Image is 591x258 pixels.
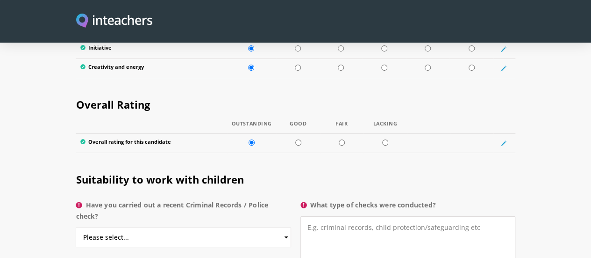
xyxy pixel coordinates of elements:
label: What type of checks were conducted? [300,199,515,216]
th: Outstanding [227,121,277,134]
label: Overall rating for this candidate [80,139,222,147]
label: Creativity and energy [80,64,221,73]
label: Have you carried out a recent Criminal Records / Police check? [76,199,291,228]
label: Initiative [80,44,221,53]
th: Fair [320,121,363,134]
a: Visit this site's homepage [76,14,152,29]
span: Suitability to work with children [76,172,243,186]
th: Lacking [363,121,407,134]
th: Good [277,121,320,134]
span: Overall Rating [76,97,150,111]
img: Inteachers [76,14,152,29]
